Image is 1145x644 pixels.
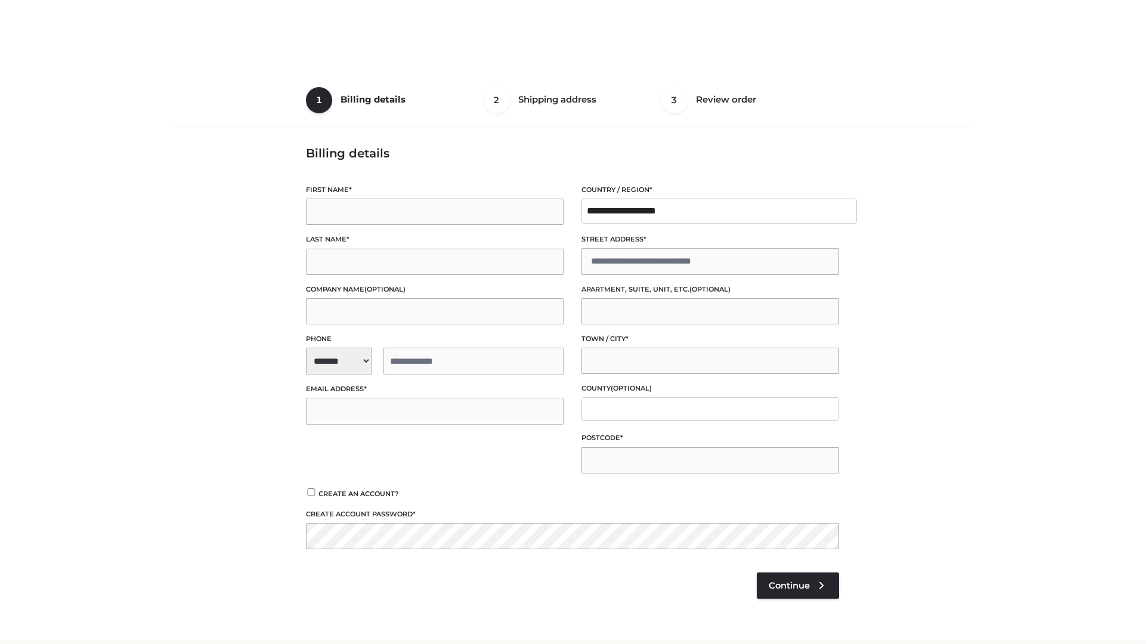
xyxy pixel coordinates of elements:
label: First name [306,184,564,196]
label: Email address [306,383,564,395]
label: County [581,383,839,394]
label: Town / City [581,333,839,345]
span: (optional) [689,285,731,293]
span: (optional) [611,384,652,392]
span: Billing details [341,94,406,105]
span: Continue [769,580,810,591]
label: Postcode [581,432,839,444]
label: Country / Region [581,184,839,196]
label: Street address [581,234,839,245]
span: 1 [306,87,332,113]
span: Shipping address [518,94,596,105]
label: Apartment, suite, unit, etc. [581,284,839,295]
a: Continue [757,572,839,599]
span: Review order [696,94,756,105]
label: Create account password [306,509,839,520]
span: 3 [661,87,688,113]
span: 2 [484,87,510,113]
span: Create an account? [318,490,399,498]
label: Phone [306,333,564,345]
label: Last name [306,234,564,245]
h3: Billing details [306,146,839,160]
label: Company name [306,284,564,295]
input: Create an account? [306,488,317,496]
span: (optional) [364,285,406,293]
